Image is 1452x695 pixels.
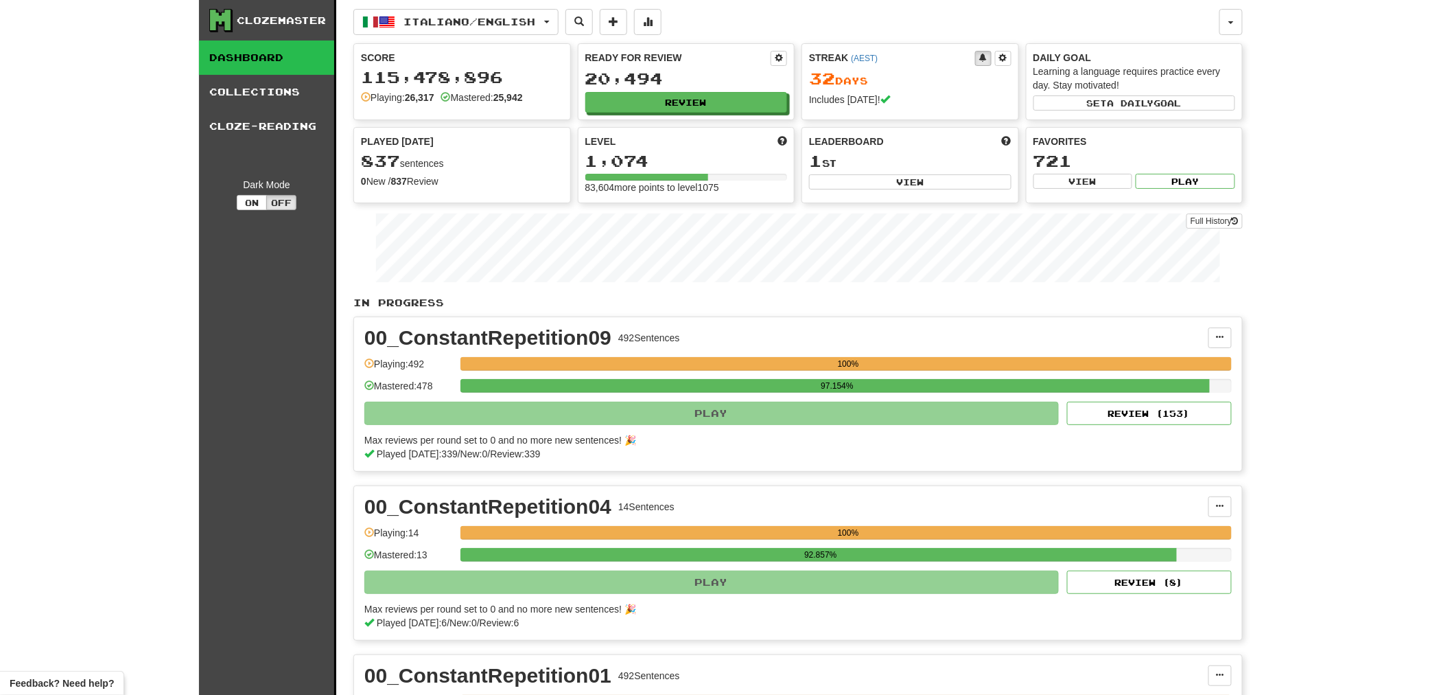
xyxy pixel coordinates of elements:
button: Play [364,402,1059,425]
span: Score more points to level up [777,135,787,148]
div: Mastered: 478 [364,379,454,402]
button: Italiano/English [353,9,559,35]
div: Score [361,51,563,65]
a: Full History [1186,214,1243,229]
div: Includes [DATE]! [809,93,1011,106]
span: Italiano / English [404,16,536,27]
span: a daily [1108,98,1154,108]
span: / [477,617,480,628]
div: 00_ConstantRepetition01 [364,665,611,686]
div: Dark Mode [209,178,324,192]
div: 00_ConstantRepetition04 [364,497,611,517]
div: Max reviews per round set to 0 and no more new sentences! 🎉 [364,433,1223,447]
div: Ready for Review [585,51,771,65]
div: 92.857% [465,548,1176,562]
button: Play [364,571,1059,594]
div: New / Review [361,174,563,188]
span: Played [DATE]: 339 [377,448,458,459]
div: 100% [465,357,1232,371]
button: Play [1136,174,1235,189]
span: / [447,617,449,628]
div: Learning a language requires practice every day. Stay motivated! [1033,65,1236,92]
span: Played [DATE] [361,135,434,148]
div: Max reviews per round set to 0 and no more new sentences! 🎉 [364,602,1223,616]
button: Seta dailygoal [1033,95,1236,111]
div: Mastered: [441,91,523,104]
div: Favorites [1033,135,1236,148]
button: View [1033,174,1133,189]
button: Review [585,92,788,113]
button: Add sentence to collection [600,9,627,35]
div: Streak [809,51,975,65]
strong: 25,942 [493,92,523,103]
span: / [488,448,491,459]
button: Review (8) [1067,571,1232,594]
button: Search sentences [565,9,593,35]
a: (AEST) [851,54,878,63]
span: Leaderboard [809,135,884,148]
div: 721 [1033,152,1236,170]
div: 492 Sentences [618,331,680,345]
button: View [809,174,1011,190]
strong: 837 [391,176,407,187]
span: Review: 6 [480,617,519,628]
button: Review (153) [1067,402,1232,425]
div: Mastered: 13 [364,548,454,571]
div: Clozemaster [237,14,326,27]
div: 1,074 [585,152,788,170]
div: Day s [809,70,1011,88]
span: 1 [809,151,822,170]
span: This week in points, UTC [1002,135,1011,148]
a: Collections [199,75,334,109]
div: 00_ConstantRepetition09 [364,328,611,348]
button: More stats [634,9,661,35]
div: 83,604 more points to level 1075 [585,181,788,194]
span: Level [585,135,616,148]
span: 32 [809,69,835,88]
div: 100% [465,526,1232,540]
div: Playing: 492 [364,357,454,380]
p: In Progress [353,296,1243,310]
span: Played [DATE]: 6 [377,617,447,628]
strong: 26,317 [405,92,434,103]
div: 20,494 [585,70,788,87]
span: New: 0 [449,617,477,628]
a: Cloze-Reading [199,109,334,144]
div: Playing: [361,91,434,104]
strong: 0 [361,176,366,187]
span: / [458,448,460,459]
div: 14 Sentences [618,500,675,514]
span: Open feedback widget [10,676,114,690]
div: st [809,152,1011,170]
a: Dashboard [199,41,334,75]
span: New: 0 [460,448,488,459]
div: Playing: 14 [364,526,454,549]
button: Off [266,195,296,210]
button: On [237,195,267,210]
div: sentences [361,152,563,170]
div: 115,478,896 [361,69,563,86]
span: Review: 339 [490,448,540,459]
span: 837 [361,151,400,170]
div: 97.154% [465,379,1210,393]
div: Daily Goal [1033,51,1236,65]
div: 492 Sentences [618,669,680,683]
